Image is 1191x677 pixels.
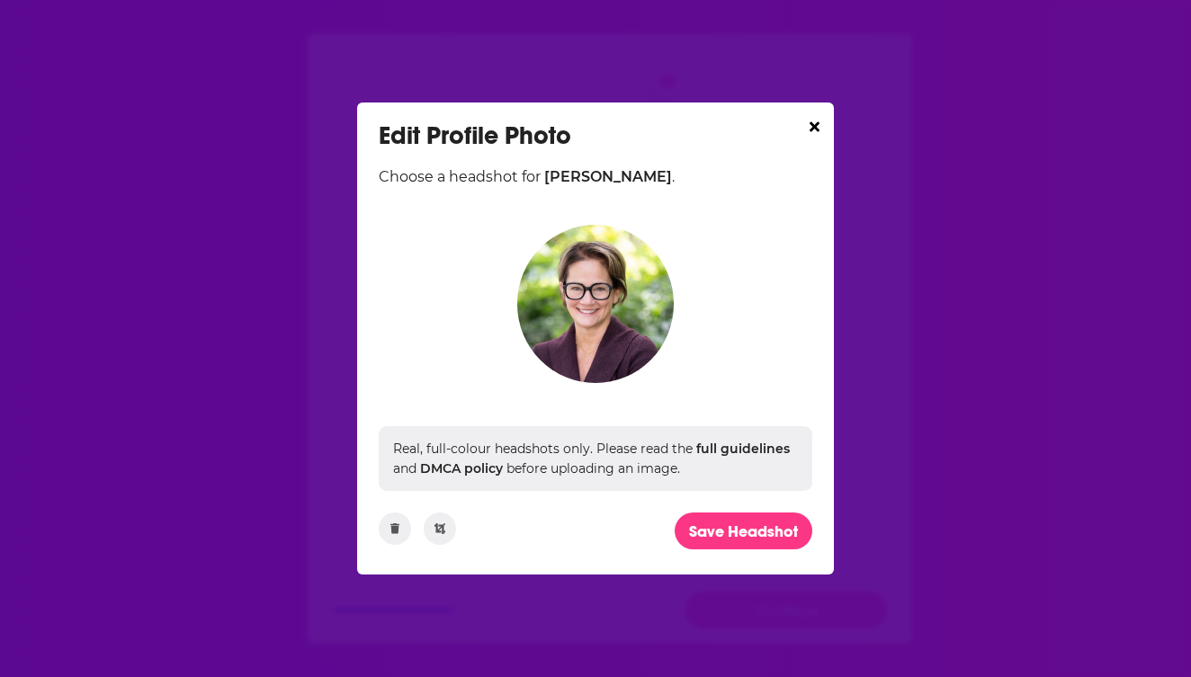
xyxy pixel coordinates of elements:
[420,460,503,477] a: DMCA policy
[379,120,812,151] div: Edit Profile Photo
[696,441,790,457] a: full guidelines
[518,168,675,185] span: for .
[379,164,812,191] div: Choose a headshot
[544,168,672,185] span: [PERSON_NAME]
[517,225,674,383] img: Caroline Bicks
[379,426,812,491] div: Real, full-colour headshots only. Please read the and before uploading an image.
[675,512,812,549] button: Save Headshot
